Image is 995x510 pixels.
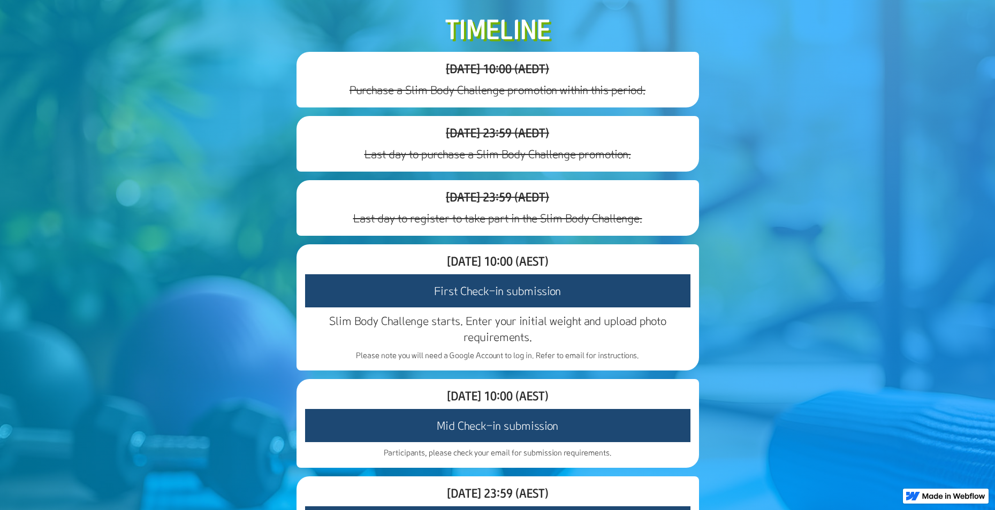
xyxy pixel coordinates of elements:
[246,11,749,47] h2: Timeline
[305,447,690,458] p: Participants, please check your email for submission requirements.
[446,125,549,140] span: [DATE] 23:59 (AEDT)
[305,274,690,307] h3: First Check-in submission
[305,409,690,442] h3: Mid Check-in submission
[305,313,690,345] h3: Slim Body Challenge starts. Enter your initial weight and upload photo requirements.
[305,82,690,98] h3: Purchase a Slim Body Challenge promotion within this period.
[447,485,549,500] span: [DATE] 23:59 (AEST)
[446,61,549,76] span: [DATE] 10:00 (AEDT)
[446,189,549,204] span: [DATE] 23:59 (AEDT)
[305,350,690,361] p: Please note you will need a Google Account to log in. Refer to email for instructions.
[447,388,549,403] span: [DATE] 10:00 (AEST)
[305,210,690,226] h3: Last day to register to take part in the Slim Body Challenge.
[922,493,985,499] img: Made in Webflow
[447,253,549,268] span: [DATE] 10:00 (AEST)
[305,146,690,162] h3: Last day to purchase a Slim Body Challenge promotion.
